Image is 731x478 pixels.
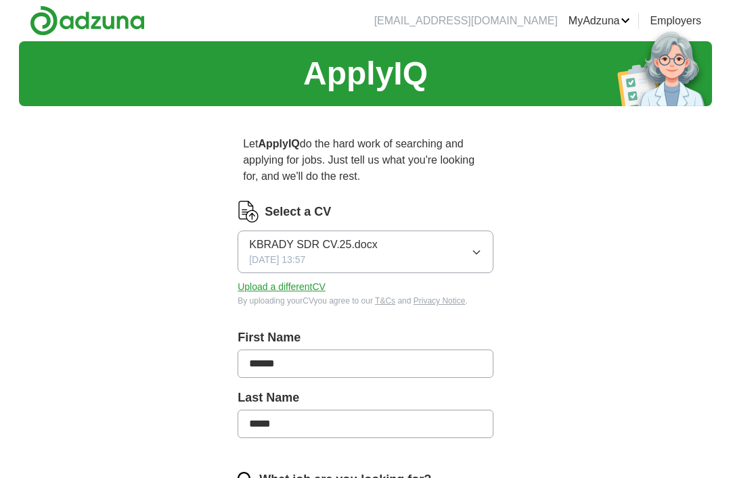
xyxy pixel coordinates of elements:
a: Employers [650,13,701,29]
a: Privacy Notice [414,296,466,306]
label: First Name [238,329,493,347]
img: Adzuna logo [30,5,145,36]
strong: ApplyIQ [258,138,299,149]
label: Last Name [238,389,493,407]
h1: ApplyIQ [303,49,428,98]
div: By uploading your CV you agree to our and . [238,295,493,307]
a: T&Cs [375,296,395,306]
p: Let do the hard work of searching and applying for jobs. Just tell us what you're looking for, an... [238,130,493,190]
a: MyAdzuna [569,13,631,29]
li: [EMAIL_ADDRESS][DOMAIN_NAME] [374,13,558,29]
button: KBRADY SDR CV.25.docx[DATE] 13:57 [238,231,493,273]
span: KBRADY SDR CV.25.docx [249,237,377,253]
label: Select a CV [265,203,331,221]
img: CV Icon [238,201,259,222]
button: Upload a differentCV [238,280,326,294]
span: [DATE] 13:57 [249,253,305,267]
